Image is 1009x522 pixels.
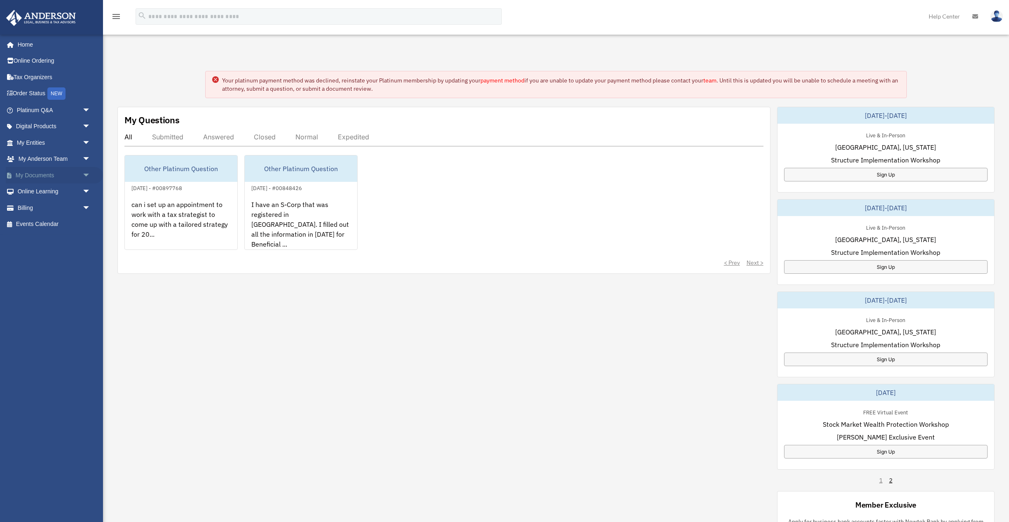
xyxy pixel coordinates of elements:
[152,133,183,141] div: Submitted
[831,340,940,350] span: Structure Implementation Workshop
[82,134,99,151] span: arrow_drop_down
[125,155,237,182] div: Other Platinum Question
[480,77,524,84] a: payment method
[859,315,912,324] div: Live & In-Person
[777,200,994,216] div: [DATE]-[DATE]
[855,500,916,510] div: Member Exclusive
[295,133,318,141] div: Normal
[82,167,99,184] span: arrow_drop_down
[6,102,103,118] a: Platinum Q&Aarrow_drop_down
[111,14,121,21] a: menu
[837,432,935,442] span: [PERSON_NAME] Exclusive Event
[203,133,234,141] div: Answered
[254,133,276,141] div: Closed
[6,134,103,151] a: My Entitiesarrow_drop_down
[889,476,892,484] a: 2
[784,353,988,366] a: Sign Up
[6,216,103,233] a: Events Calendar
[859,130,912,139] div: Live & In-Person
[125,193,237,257] div: can i set up an appointment to work with a tax strategist to come up with a tailored strategy for...
[124,155,238,250] a: Other Platinum Question[DATE] - #00897768can i set up an appointment to work with a tax strategis...
[777,107,994,124] div: [DATE]-[DATE]
[703,77,716,84] a: team
[6,118,103,135] a: Digital Productsarrow_drop_down
[857,407,915,416] div: FREE Virtual Event
[338,133,369,141] div: Expedited
[82,151,99,168] span: arrow_drop_down
[784,168,988,181] a: Sign Up
[835,142,936,152] span: [GEOGRAPHIC_DATA], [US_STATE]
[777,292,994,308] div: [DATE]-[DATE]
[124,133,132,141] div: All
[6,183,103,200] a: Online Learningarrow_drop_down
[831,247,940,257] span: Structure Implementation Workshop
[124,114,180,126] div: My Questions
[125,183,189,192] div: [DATE] - #00897768
[6,36,99,53] a: Home
[244,155,358,250] a: Other Platinum Question[DATE] - #00848426I have an S-Corp that was registered in [GEOGRAPHIC_DATA...
[859,223,912,231] div: Live & In-Person
[784,260,988,274] a: Sign Up
[245,183,309,192] div: [DATE] - #00848426
[82,102,99,119] span: arrow_drop_down
[4,10,78,26] img: Anderson Advisors Platinum Portal
[222,76,900,93] div: Your platinum payment method was declined, reinstate your Platinum membership by updating your if...
[831,155,940,165] span: Structure Implementation Workshop
[784,445,988,459] a: Sign Up
[6,69,103,85] a: Tax Organizers
[138,11,147,20] i: search
[47,87,66,100] div: NEW
[823,419,949,429] span: Stock Market Wealth Protection Workshop
[6,167,103,183] a: My Documentsarrow_drop_down
[111,12,121,21] i: menu
[6,200,103,216] a: Billingarrow_drop_down
[835,327,936,337] span: [GEOGRAPHIC_DATA], [US_STATE]
[245,193,357,257] div: I have an S-Corp that was registered in [GEOGRAPHIC_DATA]. I filled out all the information in [D...
[82,183,99,200] span: arrow_drop_down
[6,151,103,167] a: My Anderson Teamarrow_drop_down
[82,118,99,135] span: arrow_drop_down
[245,155,357,182] div: Other Platinum Question
[990,10,1003,22] img: User Pic
[777,384,994,401] div: [DATE]
[6,85,103,102] a: Order StatusNEW
[82,200,99,216] span: arrow_drop_down
[6,53,103,69] a: Online Ordering
[835,235,936,245] span: [GEOGRAPHIC_DATA], [US_STATE]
